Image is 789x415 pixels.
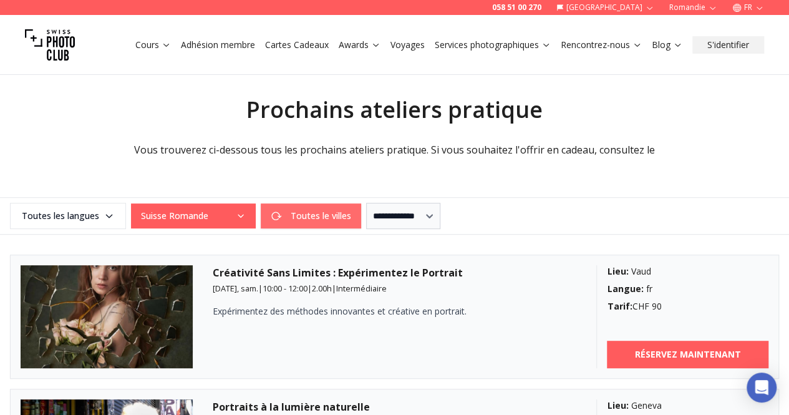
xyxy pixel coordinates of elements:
[607,300,768,313] div: CHF
[85,97,704,122] h2: Prochains ateliers pratique
[435,39,551,51] a: Services photographiques
[556,36,647,54] button: Rencontrez-nous
[607,399,768,412] div: Geneva
[652,39,682,51] a: Blog
[607,341,768,368] a: RÉSERVEZ MAINTENANT
[492,2,541,12] a: 058 51 00 270
[747,373,777,403] div: Open Intercom Messenger
[607,265,628,277] b: Lieu :
[607,300,632,312] b: Tarif :
[263,283,307,294] span: 10:00 - 12:00
[213,283,258,294] span: [DATE], sam.
[213,265,577,280] h3: Créativité Sans Limites : Expérimentez le Portrait
[692,36,764,54] button: S'identifier
[312,283,332,294] span: 2.00 h
[334,36,385,54] button: Awards
[130,36,176,54] button: Cours
[260,36,334,54] button: Cartes Cadeaux
[213,399,577,414] h3: Portraits à la lumière naturelle
[134,143,655,157] span: Vous trouverez ci-dessous tous les prochains ateliers pratique. Si vous souhaitez l'offrir en cad...
[385,36,430,54] button: Voyages
[339,39,380,51] a: Awards
[336,283,387,294] span: Intermédiaire
[607,265,768,278] div: Vaud
[131,203,256,228] button: Suisse Romande
[176,36,260,54] button: Adhésion membre
[213,283,387,294] small: | | |
[213,305,537,318] p: Expérimentez des méthodes innovantes et créative en portrait.
[607,283,768,295] div: fr
[21,265,193,368] img: Créativité Sans Limites : Expérimentez le Portrait
[265,39,329,51] a: Cartes Cadeaux
[561,39,642,51] a: Rencontrez-nous
[12,205,124,227] span: Toutes les langues
[647,36,687,54] button: Blog
[430,36,556,54] button: Services photographiques
[10,203,126,229] button: Toutes les langues
[635,348,741,361] b: RÉSERVEZ MAINTENANT
[607,399,628,411] b: Lieu :
[25,20,75,70] img: Swiss photo club
[390,39,425,51] a: Voyages
[651,300,661,312] span: 90
[607,283,643,295] b: Langue :
[181,39,255,51] a: Adhésion membre
[135,39,171,51] a: Cours
[261,203,361,228] button: Toutes le villes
